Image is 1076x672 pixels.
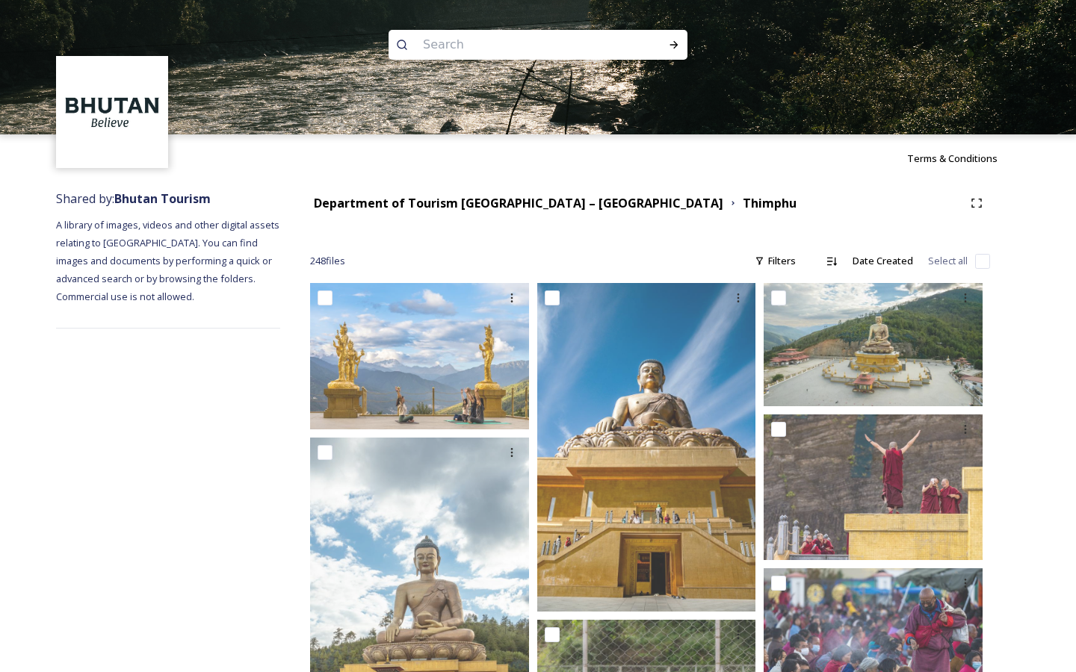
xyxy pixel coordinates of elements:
[907,152,998,165] span: Terms & Conditions
[928,254,968,268] span: Select all
[310,254,345,268] span: 248 file s
[114,190,211,207] strong: Bhutan Tourism
[537,283,756,612] img: Buddha-Dordenma-Statue-by-Alicia-Warner-6.jpg
[56,190,211,207] span: Shared by:
[845,246,921,276] div: Date Created
[58,58,167,167] img: BT_Logo_BB_Lockup_CMYK_High%2520Res.jpg
[56,218,282,303] span: A library of images, videos and other digital assets relating to [GEOGRAPHIC_DATA]. You can find ...
[747,246,803,276] div: Filters
[314,195,723,211] strong: Department of Tourism [GEOGRAPHIC_DATA] – [GEOGRAPHIC_DATA]
[415,28,620,61] input: Search
[764,414,983,560] img: Marcus Westberg _ Thimphu25.jpg
[310,283,529,429] img: Marcus Westberg _ Thimphu27.jpg
[907,149,1020,167] a: Terms & Conditions
[743,195,797,211] strong: Thimphu
[764,283,983,405] img: Thimphu 190723 by Amp Sripimanwat-53.jpg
